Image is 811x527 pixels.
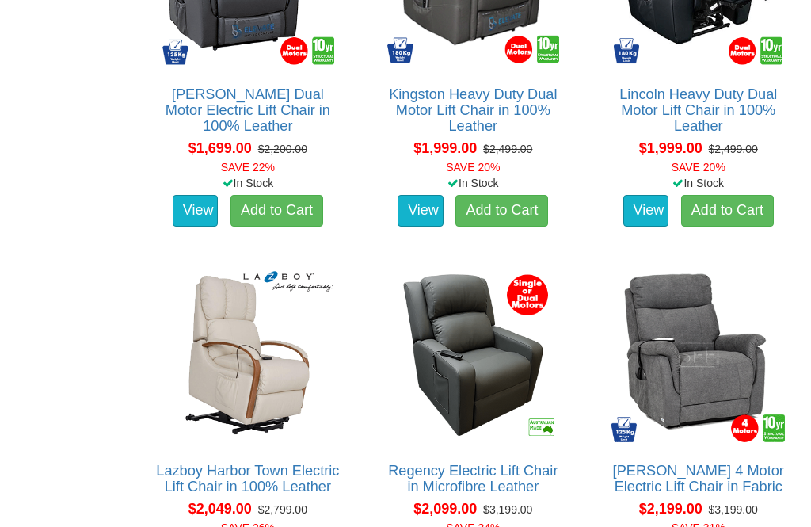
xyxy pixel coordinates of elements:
[173,195,219,227] a: View
[398,195,444,227] a: View
[607,263,790,447] img: Dalton 4 Motor Electric Lift Chair in Fabric
[156,263,340,447] img: Lazboy Harbor Town Electric Lift Chair in 100% Leather
[389,86,557,134] a: Kingston Heavy Duty Dual Motor Lift Chair in 100% Leather
[166,86,330,134] a: [PERSON_NAME] Dual Motor Electric Lift Chair in 100% Leather
[388,463,558,495] a: Regency Electric Lift Chair in Microfibre Leather
[144,175,352,191] div: In Stock
[369,175,577,191] div: In Stock
[483,503,532,516] del: $3,199.00
[413,140,477,156] span: $1,999.00
[413,501,477,517] span: $2,099.00
[623,195,669,227] a: View
[672,161,725,174] font: SAVE 20%
[188,140,252,156] span: $1,699.00
[681,195,774,227] a: Add to Cart
[230,195,323,227] a: Add to Cart
[639,501,702,517] span: $2,199.00
[709,503,758,516] del: $3,199.00
[258,143,307,155] del: $2,200.00
[709,143,758,155] del: $2,499.00
[258,503,307,516] del: $2,799.00
[156,463,339,495] a: Lazboy Harbor Town Electric Lift Chair in 100% Leather
[446,161,500,174] font: SAVE 20%
[483,143,532,155] del: $2,499.00
[455,195,548,227] a: Add to Cart
[595,175,802,191] div: In Stock
[613,463,784,495] a: [PERSON_NAME] 4 Motor Electric Lift Chair in Fabric
[221,161,275,174] font: SAVE 22%
[381,263,565,447] img: Regency Electric Lift Chair in Microfibre Leather
[188,501,252,517] span: $2,049.00
[639,140,702,156] span: $1,999.00
[619,86,777,134] a: Lincoln Heavy Duty Dual Motor Lift Chair in 100% Leather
